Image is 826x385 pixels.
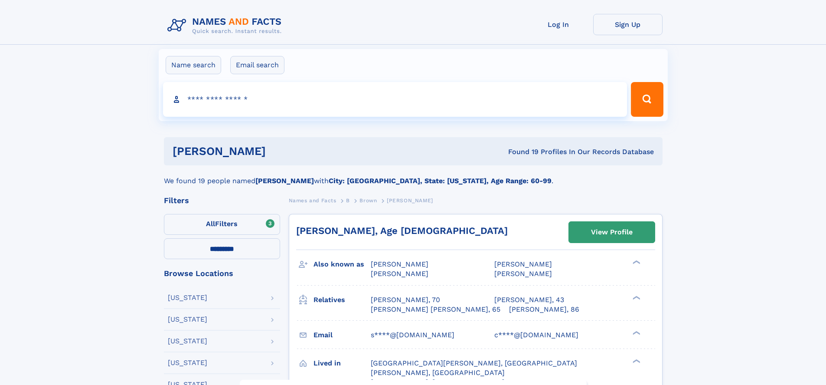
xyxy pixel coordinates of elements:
[371,295,440,305] a: [PERSON_NAME], 70
[494,295,564,305] a: [PERSON_NAME], 43
[164,165,663,186] div: We found 19 people named with .
[164,14,289,37] img: Logo Names and Facts
[359,197,377,204] span: Brown
[296,225,508,236] a: [PERSON_NAME], Age [DEMOGRAPHIC_DATA]
[371,305,500,314] a: [PERSON_NAME] [PERSON_NAME], 65
[346,195,350,206] a: B
[313,328,371,342] h3: Email
[313,356,371,371] h3: Lived in
[164,197,280,204] div: Filters
[329,177,552,185] b: City: [GEOGRAPHIC_DATA], State: [US_STATE], Age Range: 60-99
[371,359,577,367] span: [GEOGRAPHIC_DATA][PERSON_NAME], [GEOGRAPHIC_DATA]
[371,260,428,268] span: [PERSON_NAME]
[289,195,336,206] a: Names and Facts
[371,369,505,377] span: [PERSON_NAME], [GEOGRAPHIC_DATA]
[206,220,215,228] span: All
[524,14,593,35] a: Log In
[164,270,280,277] div: Browse Locations
[569,222,655,243] a: View Profile
[313,293,371,307] h3: Relatives
[371,270,428,278] span: [PERSON_NAME]
[494,270,552,278] span: [PERSON_NAME]
[630,358,641,364] div: ❯
[387,147,654,157] div: Found 19 Profiles In Our Records Database
[346,197,350,204] span: B
[494,260,552,268] span: [PERSON_NAME]
[631,82,663,117] button: Search Button
[168,338,207,345] div: [US_STATE]
[163,82,627,117] input: search input
[591,222,633,242] div: View Profile
[166,56,221,74] label: Name search
[255,177,314,185] b: [PERSON_NAME]
[509,305,579,314] a: [PERSON_NAME], 86
[230,56,284,74] label: Email search
[168,316,207,323] div: [US_STATE]
[387,197,433,204] span: [PERSON_NAME]
[313,257,371,272] h3: Also known as
[630,295,641,300] div: ❯
[168,294,207,301] div: [US_STATE]
[630,260,641,265] div: ❯
[164,214,280,235] label: Filters
[173,146,387,157] h1: [PERSON_NAME]
[630,330,641,336] div: ❯
[359,195,377,206] a: Brown
[168,359,207,366] div: [US_STATE]
[593,14,663,35] a: Sign Up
